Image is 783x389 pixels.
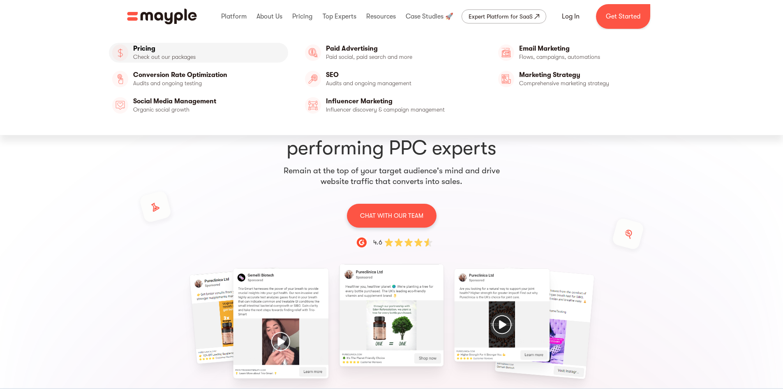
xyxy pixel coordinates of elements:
[373,238,382,247] div: 4.6
[283,165,500,187] p: Remain at the top of your target audience's mind and drive website traffic that converts into sales.
[364,3,398,30] div: Resources
[290,3,314,30] div: Pricing
[552,7,589,26] a: Log In
[236,271,326,376] div: 1 / 15
[462,9,546,23] a: Expert Platform for SaaS
[469,12,533,21] div: Expert Platform for SaaS
[127,9,197,24] img: Mayple logo
[596,4,650,29] a: Get Started
[567,271,658,375] div: 4 / 15
[321,3,358,30] div: Top Experts
[742,349,783,389] iframe: Chat Widget
[457,271,547,359] div: 3 / 15
[347,203,437,228] a: CHAT WITH OUR TEAM
[127,9,197,24] a: home
[360,210,423,221] p: CHAT WITH OUR TEAM
[219,3,249,30] div: Platform
[254,3,284,30] div: About Us
[346,271,437,360] div: 2 / 15
[125,271,216,360] div: 15 / 15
